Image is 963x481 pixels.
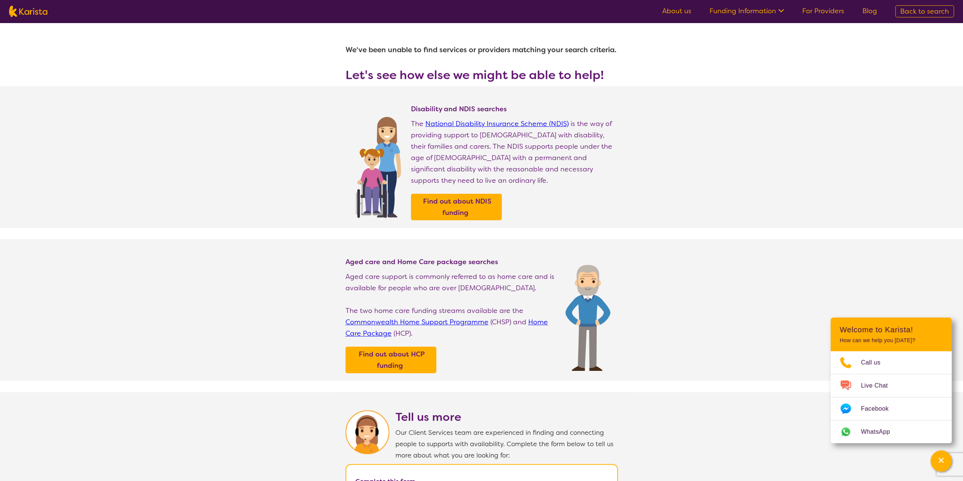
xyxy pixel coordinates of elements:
[425,119,569,128] a: National Disability Insurance Scheme (NDIS)
[353,112,403,218] img: Find NDIS and Disability services and providers
[895,5,954,17] a: Back to search
[395,427,618,461] p: Our Client Services team are experienced in finding and connecting people to supports with availa...
[861,403,898,414] span: Facebook
[840,325,943,334] h2: Welcome to Karista!
[345,68,618,82] h3: Let's see how else we might be able to help!
[345,305,558,339] p: The two home care funding streams available are the (CHSP) and (HCP).
[802,6,844,16] a: For Providers
[861,426,899,437] span: WhatsApp
[345,257,558,266] h4: Aged care and Home Care package searches
[345,271,558,294] p: Aged care support is commonly referred to as home care and is available for people who are over [...
[345,318,489,327] a: Commonwealth Home Support Programme
[413,196,500,218] a: Find out about NDIS funding
[9,6,47,17] img: Karista logo
[709,6,784,16] a: Funding Information
[395,410,618,424] h2: Tell us more
[347,349,434,371] a: Find out about HCP funding
[345,410,389,454] img: Karista Client Service
[345,41,618,59] h1: We've been unable to find services or providers matching your search criteria.
[831,420,952,443] a: Web link opens in a new tab.
[411,104,618,114] h4: Disability and NDIS searches
[411,118,618,186] p: The is the way of providing support to [DEMOGRAPHIC_DATA] with disability, their families and car...
[900,7,949,16] span: Back to search
[861,380,897,391] span: Live Chat
[565,265,610,371] img: Find Age care and home care package services and providers
[662,6,691,16] a: About us
[831,351,952,443] ul: Choose channel
[831,318,952,443] div: Channel Menu
[861,357,890,368] span: Call us
[930,450,952,472] button: Channel Menu
[423,197,492,217] b: Find out about NDIS funding
[840,337,943,344] p: How can we help you [DATE]?
[359,350,425,370] b: Find out about HCP funding
[862,6,877,16] a: Blog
